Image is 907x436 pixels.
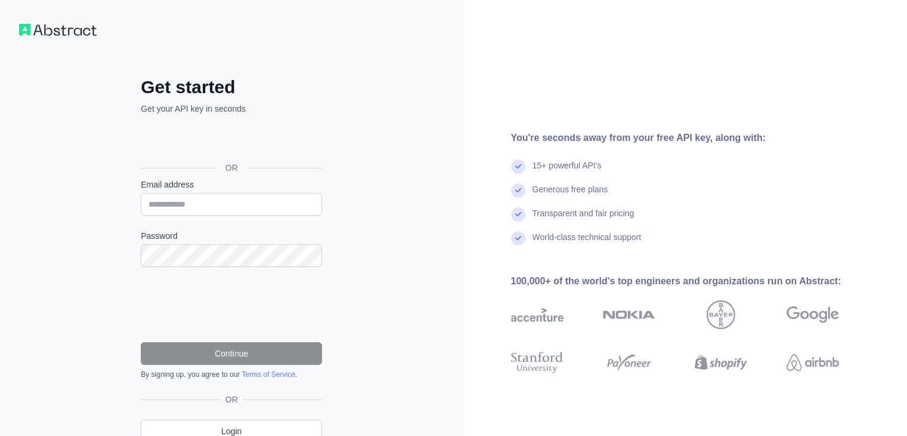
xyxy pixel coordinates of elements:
label: Email address [141,179,322,191]
div: You're seconds away from your free API key, along with: [511,131,877,145]
iframe: Sign in with Google Button [135,128,326,154]
img: stanford university [511,349,564,376]
div: Transparent and fair pricing [533,207,634,231]
img: airbnb [787,349,839,376]
h2: Get started [141,76,322,98]
img: google [787,300,839,329]
div: By signing up, you agree to our . [141,370,322,379]
img: accenture [511,300,564,329]
img: check mark [511,231,525,245]
a: Terms of Service [242,370,295,379]
div: 15+ powerful API's [533,159,602,183]
img: Workflow [19,24,97,36]
img: check mark [511,207,525,222]
div: World-class technical support [533,231,642,255]
img: shopify [695,349,747,376]
span: OR [221,394,243,406]
p: Get your API key in seconds [141,103,322,115]
div: Generous free plans [533,183,608,207]
img: payoneer [603,349,655,376]
iframe: reCAPTCHA [141,281,322,328]
button: Continue [141,342,322,365]
img: check mark [511,159,525,174]
label: Password [141,230,322,242]
img: nokia [603,300,655,329]
div: 100,000+ of the world's top engineers and organizations run on Abstract: [511,274,877,288]
span: OR [216,162,247,174]
img: check mark [511,183,525,198]
img: bayer [707,300,735,329]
